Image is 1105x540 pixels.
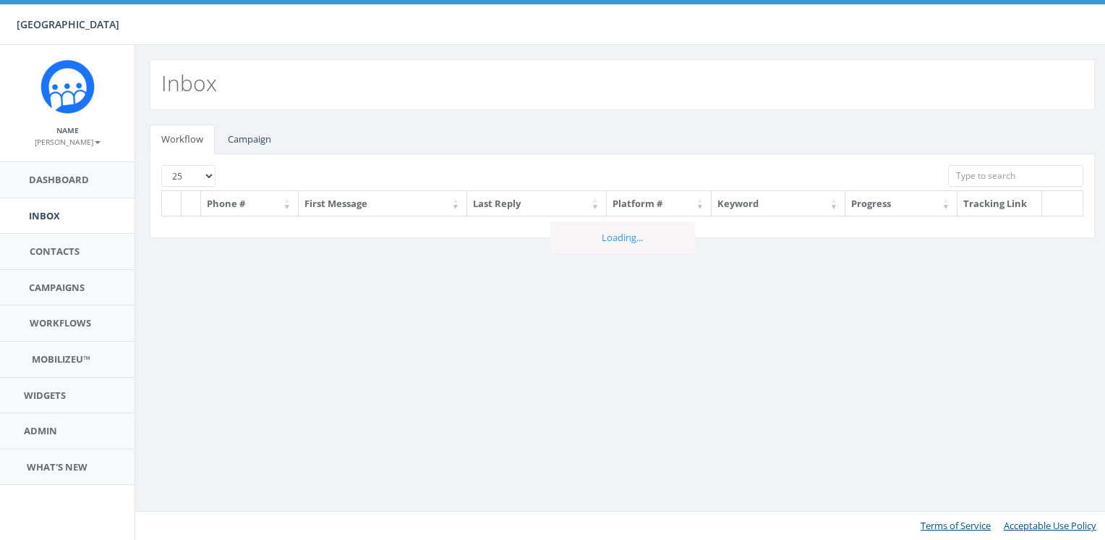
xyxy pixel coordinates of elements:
[30,316,91,329] span: Workflows
[29,281,85,294] span: Campaigns
[1004,519,1096,532] a: Acceptable Use Policy
[948,165,1084,187] input: Type to search
[40,59,95,114] img: Rally_platform_Icon_1.png
[32,353,90,366] span: MobilizeU™
[216,125,283,154] a: Campaign
[27,460,88,473] span: What's New
[201,191,299,216] th: Phone #
[29,173,89,186] span: Dashboard
[299,191,467,216] th: First Message
[161,71,217,95] h2: Inbox
[150,125,215,154] a: Workflow
[29,209,60,222] span: Inbox
[24,424,57,437] span: Admin
[30,245,80,258] span: Contacts
[56,125,79,135] small: Name
[35,135,101,148] a: [PERSON_NAME]
[845,191,957,216] th: Progress
[607,191,712,216] th: Platform #
[921,519,991,532] a: Terms of Service
[24,389,66,402] span: Widgets
[957,191,1042,216] th: Tracking Link
[712,191,845,216] th: Keyword
[17,17,119,31] span: [GEOGRAPHIC_DATA]
[467,191,607,216] th: Last Reply
[550,222,695,254] div: Loading...
[35,137,101,147] small: [PERSON_NAME]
